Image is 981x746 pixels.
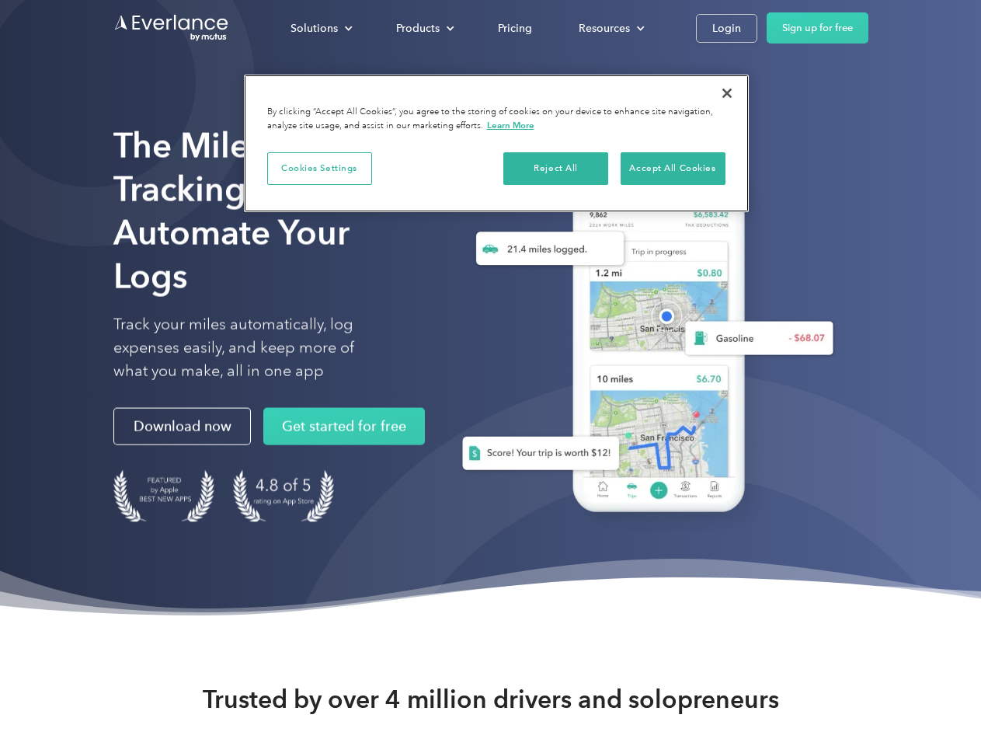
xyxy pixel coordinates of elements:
button: Reject All [503,152,608,185]
img: Badge for Featured by Apple Best New Apps [113,470,214,522]
div: Resources [579,19,630,38]
div: Privacy [244,75,749,212]
strong: Trusted by over 4 million drivers and solopreneurs [203,684,779,715]
div: Solutions [275,15,365,42]
a: Go to homepage [113,13,230,43]
div: Products [381,15,467,42]
a: More information about your privacy, opens in a new tab [487,120,534,131]
a: Sign up for free [767,12,868,44]
div: Products [396,19,440,38]
a: Download now [113,408,251,445]
div: Pricing [498,19,532,38]
a: Get started for free [263,408,425,445]
img: Everlance, mileage tracker app, expense tracking app [437,148,846,535]
p: Track your miles automatically, log expenses easily, and keep more of what you make, all in one app [113,313,391,383]
div: Resources [563,15,657,42]
img: 4.9 out of 5 stars on the app store [233,470,334,522]
div: Cookie banner [244,75,749,212]
button: Cookies Settings [267,152,372,185]
a: Login [696,14,757,43]
div: By clicking “Accept All Cookies”, you agree to the storing of cookies on your device to enhance s... [267,106,725,133]
div: Login [712,19,741,38]
button: Close [710,76,744,110]
button: Accept All Cookies [621,152,725,185]
a: Pricing [482,15,548,42]
div: Solutions [290,19,338,38]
